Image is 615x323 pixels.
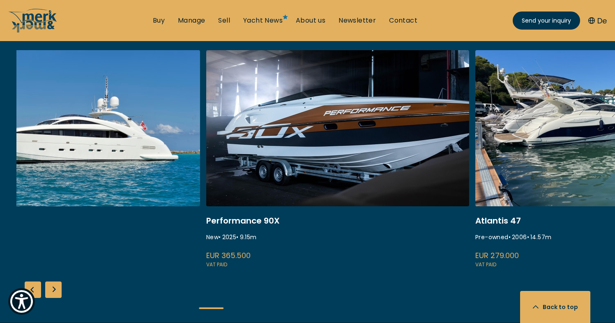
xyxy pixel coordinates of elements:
[25,281,41,298] div: Previous slide
[339,16,376,25] a: Newsletter
[389,16,417,25] a: Contact
[513,12,580,30] a: Send your inquiry
[520,291,590,323] button: Back to top
[178,16,205,25] a: Manage
[8,26,58,35] a: /
[153,16,165,25] a: Buy
[296,16,325,25] a: About us
[218,16,230,25] a: Sell
[45,281,62,298] div: Next slide
[243,16,283,25] a: Yacht News
[522,16,571,25] span: Send your inquiry
[8,288,35,315] button: Show Accessibility Preferences
[206,50,469,269] a: /buy/motor-yacht/performance-90x
[588,15,607,26] button: De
